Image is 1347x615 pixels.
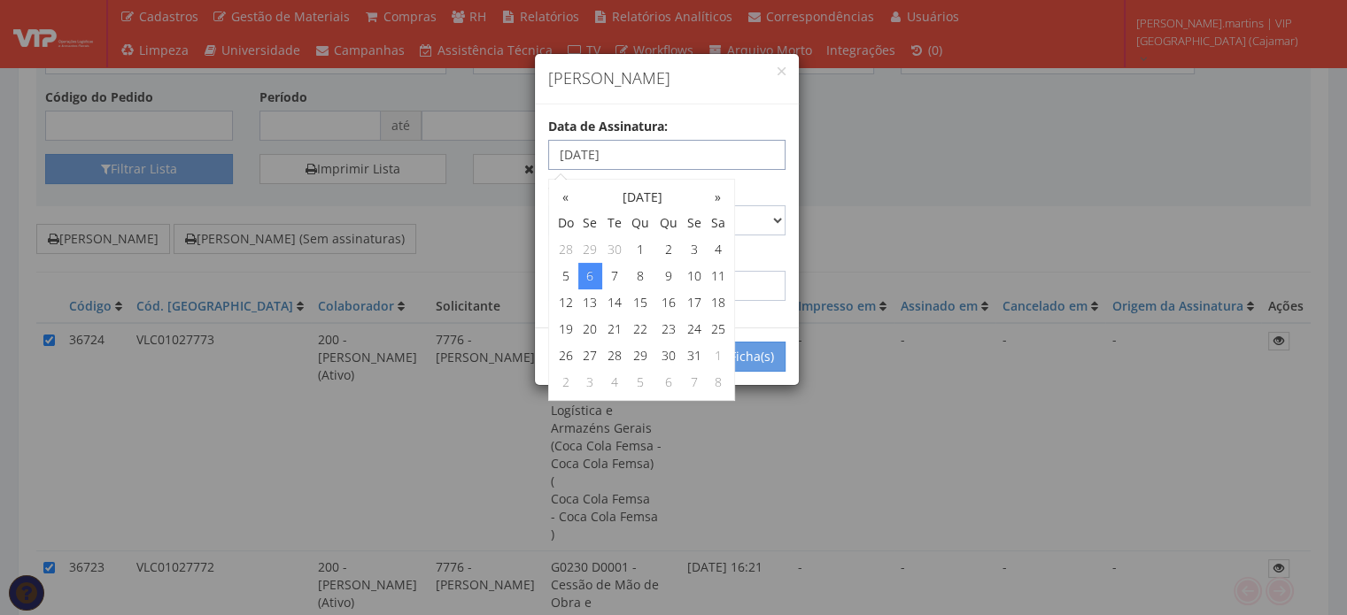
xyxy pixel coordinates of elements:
[554,316,578,342] td: 19
[682,369,706,396] td: 7
[578,184,707,211] th: [DATE]
[602,316,626,342] td: 21
[602,342,626,369] td: 28
[682,263,706,289] td: 10
[707,289,730,316] td: 18
[707,184,730,211] th: »
[578,263,602,289] td: 6
[554,369,578,396] td: 2
[682,289,706,316] td: 17
[707,342,730,369] td: 1
[654,316,683,342] td: 23
[602,289,626,316] td: 14
[626,289,654,316] td: 15
[654,369,683,396] td: 6
[654,210,683,236] th: Qu
[554,236,578,263] td: 28
[654,289,683,316] td: 16
[554,342,578,369] td: 26
[707,263,730,289] td: 11
[707,210,730,236] th: Sa
[626,236,654,263] td: 1
[554,210,578,236] th: Do
[602,369,626,396] td: 4
[554,184,578,211] th: «
[682,210,706,236] th: Se
[654,263,683,289] td: 9
[602,210,626,236] th: Te
[578,236,602,263] td: 29
[578,342,602,369] td: 27
[626,369,654,396] td: 5
[548,67,786,90] h4: [PERSON_NAME]
[682,342,706,369] td: 31
[602,263,626,289] td: 7
[682,236,706,263] td: 3
[707,369,730,396] td: 8
[578,369,602,396] td: 3
[707,316,730,342] td: 25
[626,342,654,369] td: 29
[626,210,654,236] th: Qu
[554,289,578,316] td: 12
[654,342,683,369] td: 30
[578,210,602,236] th: Se
[578,289,602,316] td: 13
[548,118,668,135] label: Data de Assinatura:
[682,316,706,342] td: 24
[654,236,683,263] td: 2
[578,316,602,342] td: 20
[554,263,578,289] td: 5
[626,263,654,289] td: 8
[707,236,730,263] td: 4
[602,236,626,263] td: 30
[626,316,654,342] td: 22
